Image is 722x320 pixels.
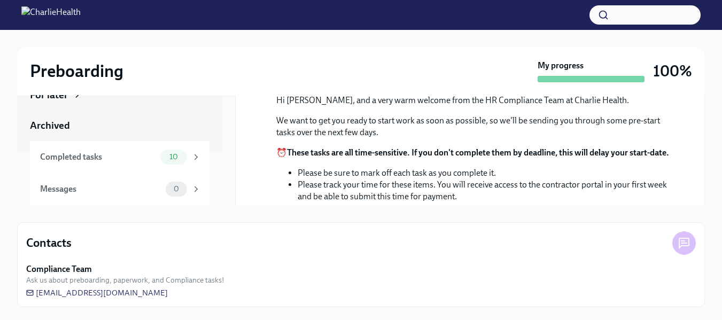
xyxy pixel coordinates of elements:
[26,275,224,285] span: Ask us about preboarding, paperwork, and Compliance tasks!
[276,115,679,138] p: We want to get you ready to start work as soon as possible, so we'll be sending you through some ...
[276,95,679,106] p: Hi [PERSON_NAME], and a very warm welcome from the HR Compliance Team at Charlie Health.
[26,235,72,251] h4: Contacts
[30,173,209,205] a: Messages0
[30,60,123,82] h2: Preboarding
[30,119,209,132] a: Archived
[298,167,679,179] li: Please be sure to mark off each task as you complete it.
[287,147,669,158] strong: These tasks are all time-sensitive. If you don't complete them by deadline, this will delay your ...
[40,183,161,195] div: Messages
[26,287,168,298] a: [EMAIL_ADDRESS][DOMAIN_NAME]
[26,263,92,275] strong: Compliance Team
[30,141,209,173] a: Completed tasks10
[538,60,584,72] strong: My progress
[21,6,81,24] img: CharlieHealth
[653,61,692,81] h3: 100%
[276,147,679,159] p: ⏰
[167,185,185,193] span: 0
[298,179,679,202] li: Please track your time for these items. You will receive access to the contractor portal in your ...
[40,151,156,163] div: Completed tasks
[163,153,184,161] span: 10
